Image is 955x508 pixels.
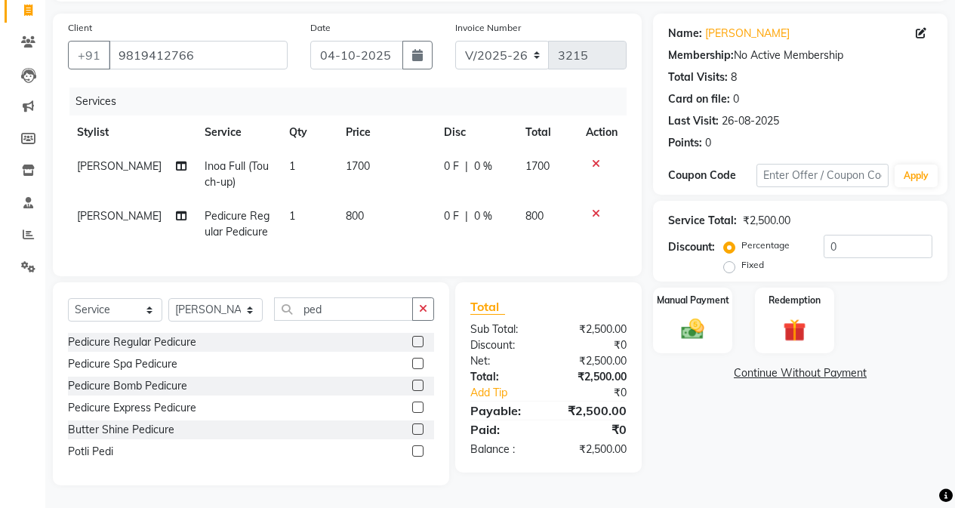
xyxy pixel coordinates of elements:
div: Pedicure Bomb Pedicure [68,378,187,394]
th: Action [577,115,627,149]
div: ₹2,500.00 [548,442,638,457]
div: 0 [733,91,739,107]
label: Client [68,21,92,35]
div: Total: [459,369,549,385]
label: Date [310,21,331,35]
div: Last Visit: [668,113,719,129]
div: Butter Shine Pedicure [68,422,174,438]
div: ₹0 [548,420,638,439]
span: Total [470,299,505,315]
th: Total [516,115,577,149]
span: Inoa Full (Touch-up) [205,159,269,189]
div: Name: [668,26,702,42]
span: 0 % [474,208,492,224]
a: Add Tip [459,385,563,401]
div: Discount: [668,239,715,255]
div: ₹2,500.00 [548,369,638,385]
div: Potli Pedi [68,444,113,460]
span: [PERSON_NAME] [77,159,162,173]
div: Paid: [459,420,549,439]
input: Search or Scan [274,297,413,321]
span: 0 % [474,159,492,174]
div: 8 [731,69,737,85]
span: 1700 [346,159,370,173]
label: Fixed [741,258,764,272]
label: Redemption [769,294,821,307]
a: Continue Without Payment [656,365,944,381]
div: Services [69,88,638,115]
span: [PERSON_NAME] [77,209,162,223]
div: ₹0 [548,337,638,353]
div: ₹2,500.00 [548,353,638,369]
div: Payable: [459,402,549,420]
span: 1 [289,209,295,223]
label: Invoice Number [455,21,521,35]
div: ₹2,500.00 [548,402,638,420]
span: 800 [346,209,364,223]
div: Pedicure Spa Pedicure [68,356,177,372]
div: ₹2,500.00 [548,322,638,337]
div: Pedicure Express Pedicure [68,400,196,416]
div: Pedicure Regular Pedicure [68,334,196,350]
span: 1700 [525,159,550,173]
th: Service [196,115,280,149]
div: 0 [705,135,711,151]
th: Qty [280,115,337,149]
th: Price [337,115,435,149]
th: Disc [435,115,516,149]
span: | [465,159,468,174]
span: | [465,208,468,224]
img: _gift.svg [776,316,813,344]
div: No Active Membership [668,48,932,63]
div: Sub Total: [459,322,549,337]
div: Membership: [668,48,734,63]
span: Pedicure Regular Pedicure [205,209,270,239]
div: Total Visits: [668,69,728,85]
a: [PERSON_NAME] [705,26,790,42]
div: ₹2,500.00 [743,213,790,229]
img: _cash.svg [674,316,711,343]
th: Stylist [68,115,196,149]
input: Search by Name/Mobile/Email/Code [109,41,288,69]
span: 800 [525,209,544,223]
label: Percentage [741,239,790,252]
span: 1 [289,159,295,173]
div: Points: [668,135,702,151]
div: 26-08-2025 [722,113,779,129]
div: ₹0 [563,385,638,401]
span: 0 F [444,159,459,174]
input: Enter Offer / Coupon Code [756,164,889,187]
button: +91 [68,41,110,69]
div: Discount: [459,337,549,353]
span: 0 F [444,208,459,224]
button: Apply [895,165,938,187]
div: Balance : [459,442,549,457]
div: Service Total: [668,213,737,229]
div: Coupon Code [668,168,756,183]
div: Net: [459,353,549,369]
label: Manual Payment [657,294,729,307]
div: Card on file: [668,91,730,107]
